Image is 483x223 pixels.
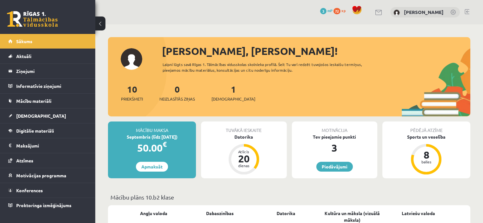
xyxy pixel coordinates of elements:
[121,83,143,102] a: 10Priekšmeti
[16,158,33,163] span: Atzīmes
[382,121,470,134] div: Pēdējā atzīme
[417,160,436,164] div: balles
[404,9,444,15] a: [PERSON_NAME]
[292,134,377,140] div: Tev pieejamie punkti
[333,8,349,13] a: 72 xp
[7,11,58,27] a: Rīgas 1. Tālmācības vidusskola
[108,121,196,134] div: Mācību maksa
[16,202,71,208] span: Proktoringa izmēģinājums
[111,193,468,201] p: Mācību plāns 10.b2 klase
[234,150,253,154] div: Atlicis
[201,134,286,140] div: Datorika
[121,96,143,102] span: Priekšmeti
[140,210,167,217] a: Angļu valoda
[16,128,54,134] span: Digitālie materiāli
[211,83,255,102] a: 1[DEMOGRAPHIC_DATA]
[16,64,87,78] legend: Ziņojumi
[16,38,32,44] span: Sākums
[327,8,332,13] span: mP
[8,49,87,63] a: Aktuāli
[316,162,353,172] a: Piedāvājumi
[16,79,87,93] legend: Informatīvie ziņojumi
[292,121,377,134] div: Motivācija
[16,138,87,153] legend: Maksājumi
[292,140,377,155] div: 3
[8,64,87,78] a: Ziņojumi
[333,8,340,14] span: 72
[8,94,87,108] a: Mācību materiāli
[211,96,255,102] span: [DEMOGRAPHIC_DATA]
[234,164,253,167] div: dienas
[8,198,87,213] a: Proktoringa izmēģinājums
[320,8,326,14] span: 3
[16,173,66,178] span: Motivācijas programma
[277,210,295,217] a: Datorika
[8,79,87,93] a: Informatīvie ziņojumi
[401,210,435,217] a: Latviešu valoda
[341,8,345,13] span: xp
[234,154,253,164] div: 20
[8,108,87,123] a: [DEMOGRAPHIC_DATA]
[136,162,168,172] a: Apmaksāt
[8,138,87,153] a: Maksājumi
[16,187,43,193] span: Konferences
[382,134,470,140] div: Sports un veselība
[16,98,51,104] span: Mācību materiāli
[417,150,436,160] div: 8
[159,96,195,102] span: Neizlasītās ziņas
[8,123,87,138] a: Digitālie materiāli
[8,153,87,168] a: Atzīmes
[16,53,31,59] span: Aktuāli
[393,10,400,16] img: Elizabete Miķelsone
[163,62,380,73] div: Laipni lūgts savā Rīgas 1. Tālmācības vidusskolas skolnieka profilā. Šeit Tu vari redzēt tuvojošo...
[8,183,87,198] a: Konferences
[320,8,332,13] a: 3 mP
[163,140,167,149] span: €
[8,34,87,49] a: Sākums
[159,83,195,102] a: 0Neizlasītās ziņas
[108,140,196,155] div: 50.00
[382,134,470,175] a: Sports un veselība 8 balles
[162,43,470,59] div: [PERSON_NAME], [PERSON_NAME]!
[8,168,87,183] a: Motivācijas programma
[201,121,286,134] div: Tuvākā ieskaite
[206,210,234,217] a: Dabaszinības
[201,134,286,175] a: Datorika Atlicis 20 dienas
[16,113,66,119] span: [DEMOGRAPHIC_DATA]
[108,134,196,140] div: Septembris (līdz [DATE])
